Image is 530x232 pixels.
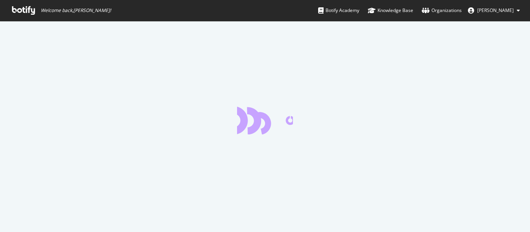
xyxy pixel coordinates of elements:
[237,107,293,134] div: animation
[318,7,359,14] div: Botify Academy
[368,7,413,14] div: Knowledge Base
[477,7,514,14] span: Rahul Tiwari
[422,7,462,14] div: Organizations
[462,4,526,17] button: [PERSON_NAME]
[41,7,111,14] span: Welcome back, [PERSON_NAME] !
